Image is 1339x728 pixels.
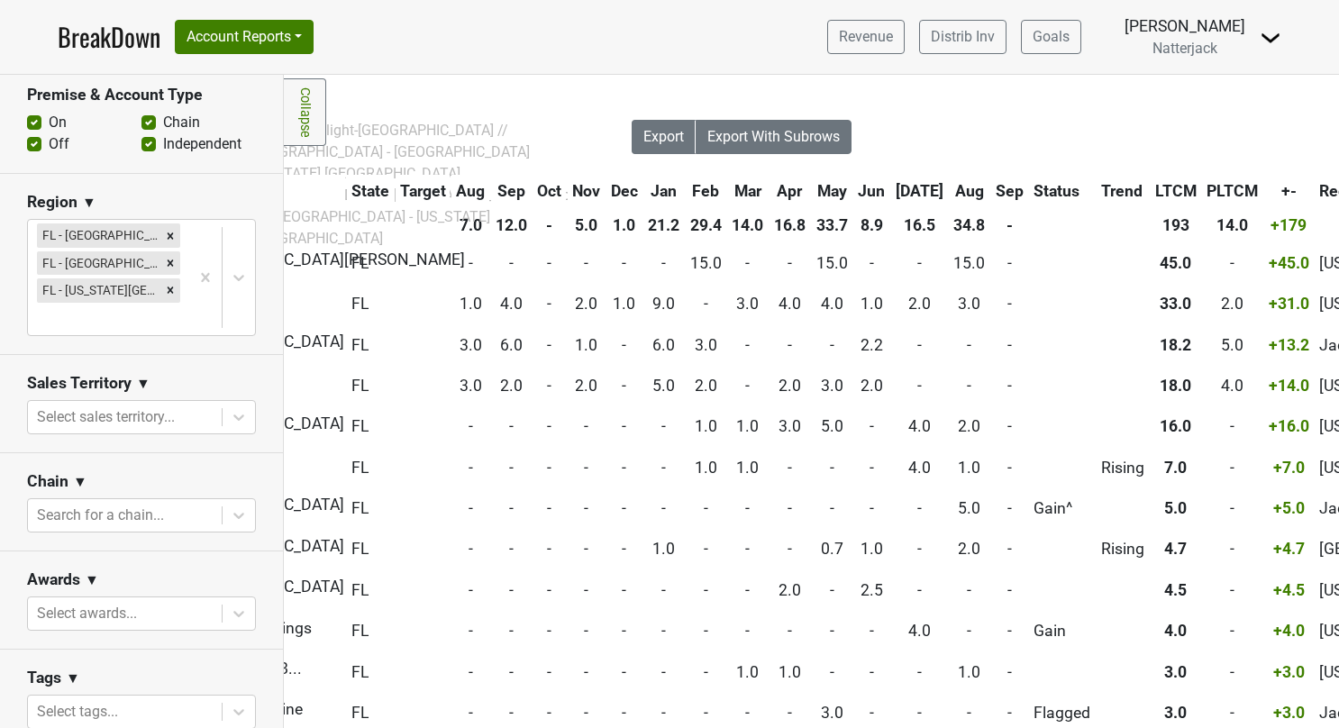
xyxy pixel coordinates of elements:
[1230,540,1234,558] span: -
[509,417,514,435] span: -
[247,122,570,247] span: Greenlight-[GEOGRAPHIC_DATA] // [GEOGRAPHIC_DATA] - [GEOGRAPHIC_DATA][US_STATE] [GEOGRAPHIC_DATA]...
[622,622,626,640] span: -
[661,663,666,681] span: -
[49,133,69,155] label: Off
[661,622,666,640] span: -
[830,336,834,354] span: -
[469,459,473,477] span: -
[1125,14,1245,38] div: [PERSON_NAME]
[1021,20,1081,54] a: Goals
[643,209,684,241] th: 21.2
[652,540,675,558] span: 1.0
[1230,581,1234,599] span: -
[1164,499,1187,517] span: 5.0
[695,377,717,395] span: 2.0
[622,377,626,395] span: -
[704,581,708,599] span: -
[967,704,971,722] span: -
[568,209,605,241] th: 5.0
[958,499,980,517] span: 5.0
[827,20,905,54] a: Revenue
[27,472,68,491] h3: Chain
[1007,622,1012,640] span: -
[891,209,948,241] th: 16.5
[991,209,1028,241] th: -
[1273,622,1305,640] span: +4.0
[745,499,750,517] span: -
[547,417,551,435] span: -
[1221,377,1243,395] span: 4.0
[37,278,160,302] div: FL - [US_STATE][GEOGRAPHIC_DATA]
[1097,448,1149,487] td: Rising
[958,295,980,313] span: 3.0
[695,417,717,435] span: 1.0
[509,459,514,477] span: -
[351,540,369,558] span: FL
[652,295,675,313] span: 9.0
[1221,295,1243,313] span: 2.0
[1164,581,1187,599] span: 4.5
[547,622,551,640] span: -
[661,704,666,722] span: -
[547,459,551,477] span: -
[575,336,597,354] span: 1.0
[870,704,874,722] span: -
[622,704,626,722] span: -
[547,254,551,272] span: -
[509,254,514,272] span: -
[950,175,990,207] th: Aug: activate to sort column ascending
[853,175,889,207] th: Jun: activate to sort column ascending
[821,540,843,558] span: 0.7
[622,336,626,354] span: -
[1007,499,1012,517] span: -
[779,417,801,435] span: 3.0
[821,295,843,313] span: 4.0
[1269,336,1309,354] span: +13.2
[584,704,588,722] span: -
[469,417,473,435] span: -
[1007,336,1012,354] span: -
[622,540,626,558] span: -
[704,704,708,722] span: -
[917,581,922,599] span: -
[347,175,394,207] th: State: activate to sort column ascending
[1273,704,1305,722] span: +3.0
[622,663,626,681] span: -
[958,540,980,558] span: 2.0
[816,254,848,272] span: 15.0
[870,622,874,640] span: -
[745,622,750,640] span: -
[568,175,605,207] th: Nov: activate to sort column ascending
[1271,216,1307,234] span: +179
[622,499,626,517] span: -
[606,175,642,207] th: Dec: activate to sort column ascending
[1281,182,1297,200] span: +-
[351,499,369,517] span: FL
[788,499,792,517] span: -
[745,581,750,599] span: -
[1273,581,1305,599] span: +4.5
[509,499,514,517] span: -
[830,499,834,517] span: -
[830,663,834,681] span: -
[469,499,473,517] span: -
[1202,209,1262,241] th: 14.0
[958,459,980,477] span: 1.0
[622,254,626,272] span: -
[1230,417,1234,435] span: -
[160,223,180,247] div: Remove FL - North Central Florida
[908,459,931,477] span: 4.0
[967,622,971,640] span: -
[613,295,635,313] span: 1.0
[917,499,922,517] span: -
[690,254,722,272] span: 15.0
[953,254,985,272] span: 15.0
[779,663,801,681] span: 1.0
[728,175,769,207] th: Mar: activate to sort column ascending
[73,471,87,493] span: ▼
[1273,459,1305,477] span: +7.0
[870,499,874,517] span: -
[547,581,551,599] span: -
[584,254,588,272] span: -
[1273,540,1305,558] span: +4.7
